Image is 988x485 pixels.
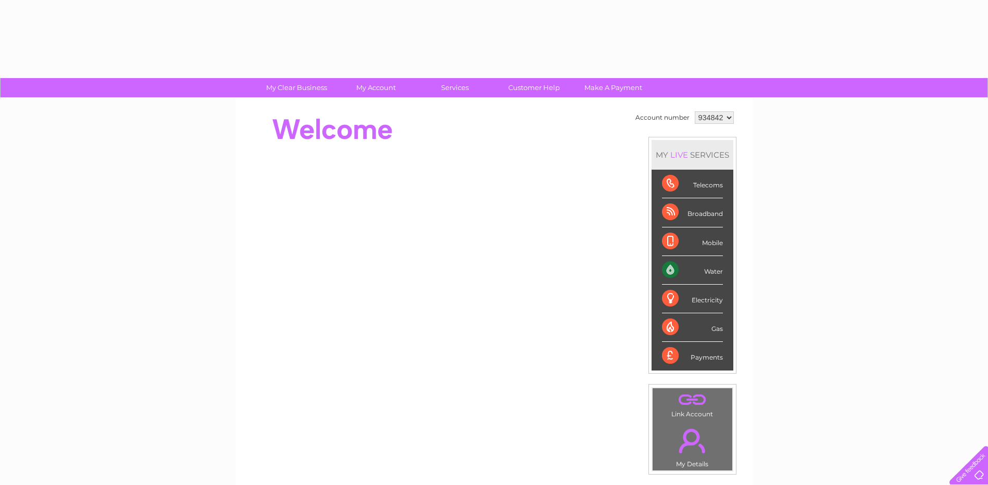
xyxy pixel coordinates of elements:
[652,388,733,420] td: Link Account
[662,256,723,285] div: Water
[662,170,723,198] div: Telecoms
[662,313,723,342] div: Gas
[668,150,690,160] div: LIVE
[254,78,340,97] a: My Clear Business
[652,420,733,471] td: My Details
[412,78,498,97] a: Services
[662,227,723,256] div: Mobile
[652,140,733,170] div: MY SERVICES
[333,78,419,97] a: My Account
[662,198,723,227] div: Broadband
[662,342,723,370] div: Payments
[662,285,723,313] div: Electricity
[570,78,656,97] a: Make A Payment
[633,109,692,126] td: Account number
[491,78,577,97] a: Customer Help
[655,391,730,409] a: .
[655,423,730,459] a: .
